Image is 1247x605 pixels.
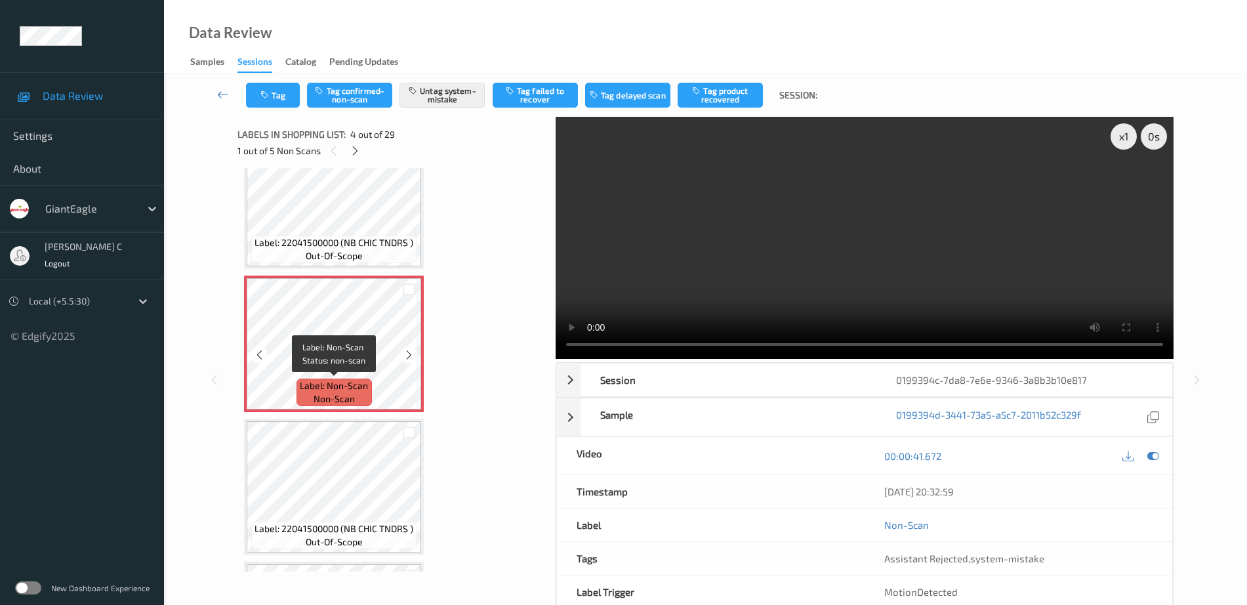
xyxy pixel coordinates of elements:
div: Video [557,437,865,474]
div: Catalog [285,55,316,72]
span: system-mistake [970,553,1044,564]
span: Label: 22041500000 (NB CHIC TNDRS ) [255,236,413,249]
button: Tag product recovered [678,83,763,108]
div: [DATE] 20:32:59 [884,485,1153,498]
div: 0 s [1141,123,1167,150]
div: Label [557,509,865,541]
span: Assistant Rejected [884,553,968,564]
div: 1 out of 5 Non Scans [237,142,546,159]
div: Samples [190,55,224,72]
span: Session: [779,89,817,102]
span: 4 out of 29 [350,128,395,141]
div: Pending Updates [329,55,398,72]
span: Label: Non-Scan [300,379,368,392]
span: Labels in shopping list: [237,128,346,141]
span: non-scan [314,392,355,406]
button: Tag confirmed-non-scan [307,83,392,108]
a: Non-Scan [884,518,929,532]
span: out-of-scope [306,535,363,549]
button: Tag [246,83,300,108]
div: Tags [557,542,865,575]
a: Samples [190,53,237,72]
div: Data Review [189,26,272,39]
span: out-of-scope [306,249,363,262]
div: Session0199394c-7da8-7e6e-9346-3a8b3b10e817 [556,363,1173,397]
div: Timestamp [557,475,865,508]
a: Pending Updates [329,53,411,72]
span: , [884,553,1044,564]
a: Catalog [285,53,329,72]
button: Tag delayed scan [585,83,670,108]
div: x 1 [1111,123,1137,150]
a: 00:00:41.672 [884,449,941,463]
div: Session [581,364,876,396]
a: 0199394d-3441-73a5-a5c7-2011b52c329f [896,408,1081,426]
div: Sessions [237,55,272,73]
a: Sessions [237,53,285,73]
div: 0199394c-7da8-7e6e-9346-3a8b3b10e817 [876,364,1172,396]
button: Untag system-mistake [399,83,485,108]
button: Tag failed to recover [493,83,578,108]
span: Label: 22041500000 (NB CHIC TNDRS ) [255,522,413,535]
div: Sample0199394d-3441-73a5-a5c7-2011b52c329f [556,398,1173,436]
div: Sample [581,398,876,436]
